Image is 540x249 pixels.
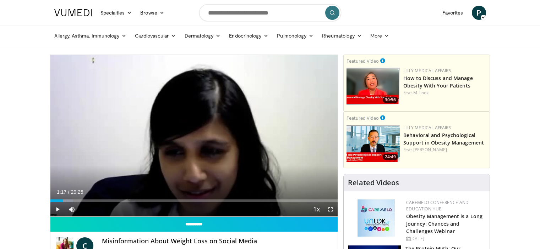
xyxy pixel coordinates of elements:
a: Rheumatology [318,29,366,43]
input: Search topics, interventions [199,4,341,21]
a: How to Discuss and Manage Obesity With Your Patients [403,75,473,89]
div: Feat. [403,90,487,96]
a: Lilly Medical Affairs [403,68,451,74]
video-js: Video Player [50,55,338,217]
a: Pulmonology [273,29,318,43]
a: 24:49 [347,125,400,162]
a: Lilly Medical Affairs [403,125,451,131]
span: 29:25 [71,189,83,195]
span: 1:17 [57,189,66,195]
button: Fullscreen [323,202,338,216]
a: P [472,6,486,20]
img: ba3304f6-7838-4e41-9c0f-2e31ebde6754.png.150x105_q85_crop-smart_upscale.png [347,125,400,162]
a: Obesity Management is a Long Journey: Chances and Challenges Webinar [406,213,482,234]
a: Endocrinology [225,29,273,43]
a: Favorites [438,6,468,20]
a: Specialties [96,6,136,20]
small: Featured Video [347,58,379,64]
div: Feat. [403,147,487,153]
button: Playback Rate [309,202,323,216]
a: Browse [136,6,169,20]
a: Allergy, Asthma, Immunology [50,29,131,43]
h4: Misinformation About Weight Loss on Social Media [102,237,332,245]
a: Dermatology [180,29,225,43]
button: Play [50,202,65,216]
small: Featured Video [347,115,379,121]
a: Cardiovascular [131,29,180,43]
a: Behavioral and Psychological Support in Obesity Management [403,132,484,146]
button: Mute [65,202,79,216]
h4: Related Videos [348,179,399,187]
a: 30:56 [347,68,400,105]
a: [PERSON_NAME] [413,147,447,153]
a: More [366,29,393,43]
div: Progress Bar [50,199,338,202]
img: 45df64a9-a6de-482c-8a90-ada250f7980c.png.150x105_q85_autocrop_double_scale_upscale_version-0.2.jpg [358,199,395,237]
span: 30:56 [383,97,398,103]
span: 24:49 [383,154,398,160]
a: M. Look [413,90,429,96]
span: / [68,189,70,195]
a: CaReMeLO Conference and Education Hub [406,199,469,212]
img: c98a6a29-1ea0-4bd5-8cf5-4d1e188984a7.png.150x105_q85_crop-smart_upscale.png [347,68,400,105]
div: [DATE] [406,236,484,242]
img: VuMedi Logo [54,9,92,16]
